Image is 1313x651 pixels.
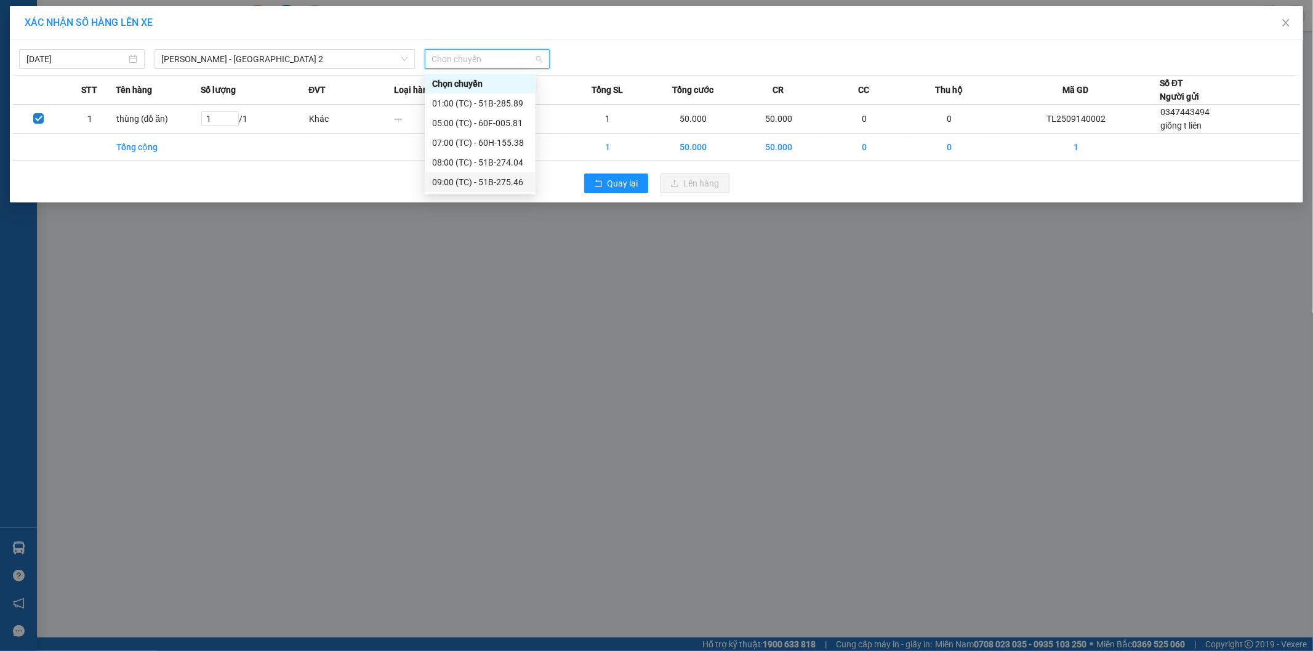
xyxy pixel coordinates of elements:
td: 1 [565,105,651,134]
input: 14/09/2025 [26,52,126,66]
span: 08:56 [112,6,134,15]
td: TL2509140002 [992,105,1160,134]
span: Trạm 3.5 TLài -> [28,71,157,85]
td: Tổng cộng [116,134,201,161]
button: uploadLên hàng [661,174,729,193]
div: 01:00 (TC) - 51B-285.89 [432,97,528,110]
td: Khác [308,105,394,134]
td: 0 [907,105,992,134]
span: close [1281,18,1291,28]
div: Chọn chuyến [425,74,536,94]
span: rollback [594,179,603,189]
td: --- [394,105,480,134]
td: 50.000 [736,105,822,134]
span: 0944592444 [111,46,161,56]
div: 05:00 (TC) - 60F-005.81 [432,116,528,130]
span: Số lượng [201,83,236,97]
span: Loại hàng [394,83,433,97]
td: / 1 [201,105,308,134]
div: Chọn chuyến [432,77,528,90]
span: 0347443494 [1160,107,1210,117]
span: Tổng cước [672,83,713,97]
div: 09:00 (TC) - 51B-275.46 [432,175,528,189]
span: Tổng SL [592,83,623,97]
span: STT [81,83,97,97]
td: 50.000 [651,105,736,134]
span: Mã GD [1063,83,1089,97]
td: thùng (đồ ăn) [116,105,201,134]
td: 50.000 [651,134,736,161]
span: Thu hộ [936,83,963,97]
strong: VP: SĐT: [24,46,161,56]
span: Quận 10 [113,71,157,85]
td: 50.000 [736,134,822,161]
span: ĐVT [308,83,326,97]
button: rollbackQuay lại [584,174,648,193]
td: 1 [565,134,651,161]
span: Tên hàng [116,83,152,97]
span: PHIẾU GỬI HÀNG [48,56,139,70]
span: CR [773,83,784,97]
span: TL2509140002 [23,6,82,15]
div: 07:00 (TC) - 60H-155.38 [432,136,528,150]
span: [DATE] [136,6,162,15]
div: 08:00 (TC) - 51B-274.04 [432,156,528,169]
span: Trạm 3.5 TLài [38,46,92,56]
td: 1 [64,105,115,134]
span: giống t liên [1160,121,1202,130]
span: Chọn chuyến [432,50,543,68]
div: Số ĐT Người gửi [1160,76,1199,103]
strong: CTY XE KHÁCH [53,15,132,29]
span: XÁC NHẬN SỐ HÀNG LÊN XE [25,17,153,28]
strong: THIÊN PHÁT ĐẠT [47,31,137,44]
td: 1 [992,134,1160,161]
td: 0 [821,105,907,134]
td: 0 [907,134,992,161]
span: down [401,55,408,63]
strong: N.gửi: [4,87,167,97]
span: giống t liên CMND: [28,87,167,97]
button: Close [1269,6,1303,41]
span: Quay lại [608,177,638,190]
td: 0 [821,134,907,161]
span: Phương Lâm - Sài Gòn 2 [162,50,408,68]
span: CC [858,83,869,97]
span: 075174007632 [108,87,167,97]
